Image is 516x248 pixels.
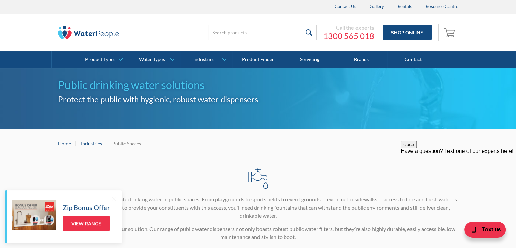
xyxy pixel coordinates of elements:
a: Product Finder [232,51,284,68]
a: 1300 565 018 [323,31,374,41]
a: Product Types [77,51,129,68]
img: Zip Bonus Offer [12,200,56,230]
div: Product Types [85,57,115,63]
h5: Zip Bonus Offer [63,202,110,212]
div: Public Spaces [112,140,141,147]
img: The Water People [58,26,119,39]
h2: Protect the public with hygienic, robust water dispensers [58,93,458,105]
div: | [106,139,109,147]
h1: Public drinking water solutions [58,77,458,93]
div: Call the experts [323,24,374,31]
a: Contact [387,51,439,68]
input: Search products [208,25,317,40]
a: Water Types [129,51,180,68]
p: The Water People have your solution. Our range of public water dispensers not only boasts robust ... [58,225,458,241]
a: Home [58,140,71,147]
a: Shop Online [383,25,432,40]
iframe: podium webchat widget bubble [462,214,516,248]
iframe: podium webchat widget prompt [401,141,516,223]
div: Industries [193,57,214,63]
img: shopping cart [444,27,457,38]
a: View Range [63,216,110,231]
div: | [74,139,78,147]
a: Open empty cart [442,24,458,41]
div: Water Types [139,57,165,63]
a: Brands [336,51,387,68]
a: Industries [81,140,102,147]
p: People deserve access to safe drinking water in public spaces. From playgrounds to sports fields ... [58,195,458,220]
a: Industries [180,51,232,68]
a: Servicing [284,51,336,68]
